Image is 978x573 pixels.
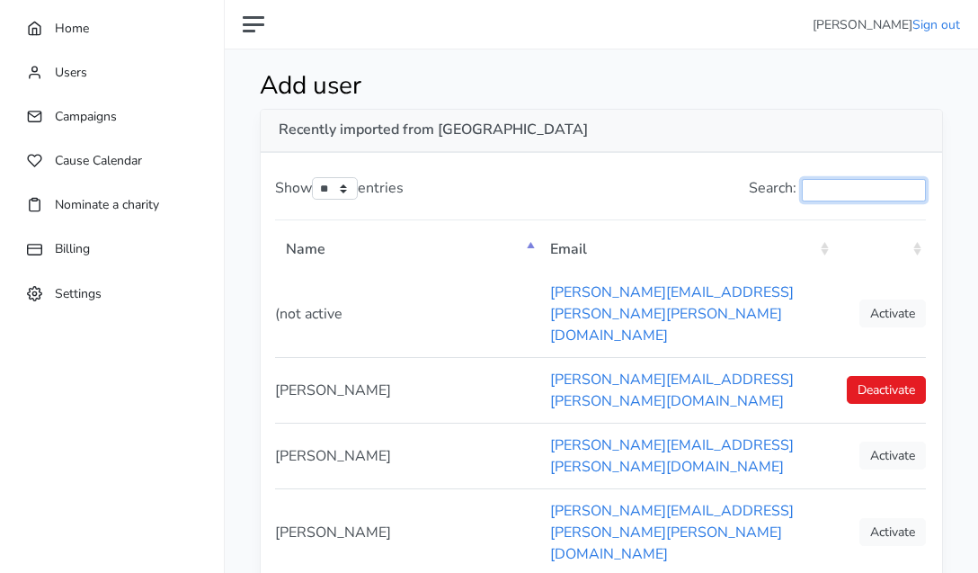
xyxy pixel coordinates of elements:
[18,187,206,222] a: Nominate a charity
[55,284,102,301] span: Settings
[749,177,926,201] label: Search:
[18,143,206,178] a: Cause Calendar
[912,16,960,33] a: Sign out
[859,300,926,327] a: Activate
[550,370,794,411] a: [PERSON_NAME][EMAIL_ADDRESS][PERSON_NAME][DOMAIN_NAME]
[550,501,794,564] a: [PERSON_NAME][EMAIL_ADDRESS][PERSON_NAME][PERSON_NAME][DOMAIN_NAME]
[18,99,206,134] a: Campaigns
[55,20,89,37] span: Home
[802,179,926,201] input: Search:
[550,282,794,345] a: [PERSON_NAME][EMAIL_ADDRESS][PERSON_NAME][PERSON_NAME][DOMAIN_NAME]
[18,55,206,90] a: Users
[539,225,833,271] th: Email: activate to sort column ascending
[813,15,960,34] li: [PERSON_NAME]
[275,271,539,357] td: (not active
[18,231,206,266] a: Billing
[847,376,926,404] a: Deactivate
[275,225,539,271] th: Name: activate to sort column descending
[859,442,926,470] a: Activate
[55,64,87,81] span: Users
[55,240,90,257] span: Billing
[260,71,824,102] h1: Add user
[18,11,206,46] a: Home
[55,108,117,125] span: Campaigns
[833,225,926,271] th: : activate to sort column ascending
[55,196,159,213] span: Nominate a charity
[275,177,404,201] label: Show entries
[279,120,588,139] strong: Recently imported from [GEOGRAPHIC_DATA]
[312,177,358,200] select: Showentries
[859,518,926,546] a: Activate
[275,423,539,488] td: [PERSON_NAME]
[18,276,206,311] a: Settings
[55,152,142,169] span: Cause Calendar
[550,435,794,477] a: [PERSON_NAME][EMAIL_ADDRESS][PERSON_NAME][DOMAIN_NAME]
[275,357,539,423] td: [PERSON_NAME]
